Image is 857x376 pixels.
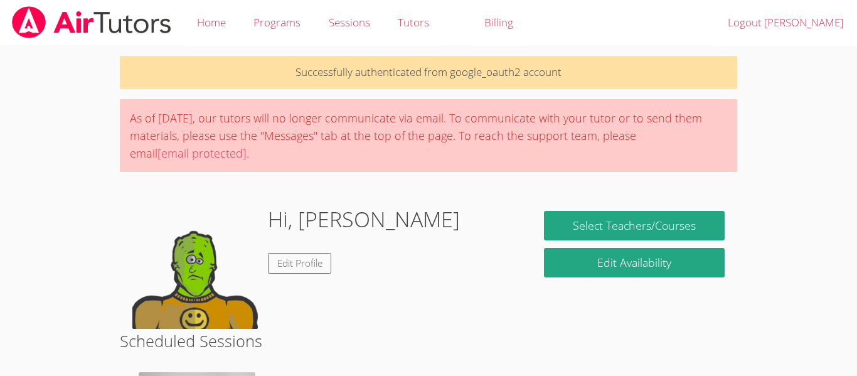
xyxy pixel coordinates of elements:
img: airtutors_banner-c4298cdbf04f3fff15de1276eac7730deb9818008684d7c2e4769d2f7ddbe033.png [11,6,173,38]
a: Select Teachers/Courses [544,211,725,240]
a: [email protected] [157,146,247,161]
a: Edit Availability [544,248,725,277]
h2: Scheduled Sessions [120,329,737,353]
a: Edit Profile [268,253,332,274]
img: default.png [132,203,258,329]
h1: Hi, [PERSON_NAME] [268,203,460,235]
p: Successfully authenticated from google_oauth2 account [120,56,737,89]
div: As of [DATE], our tutors will no longer communicate via email. To communicate with your tutor or ... [120,99,737,172]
